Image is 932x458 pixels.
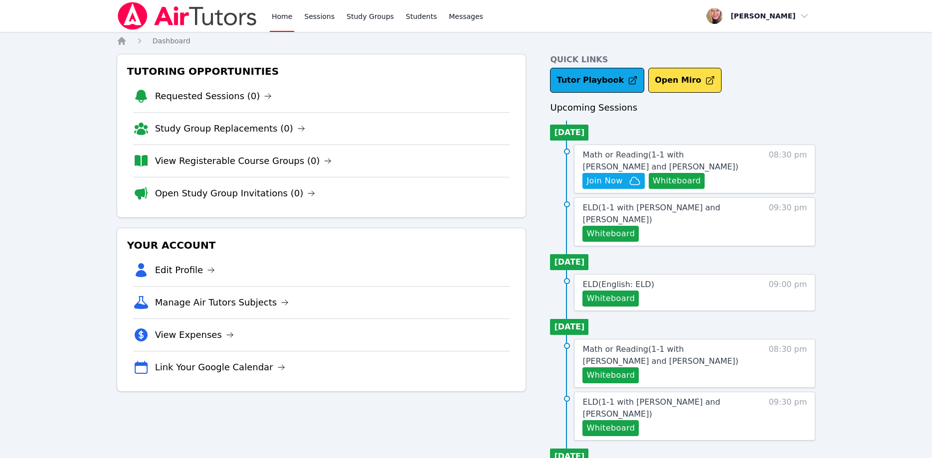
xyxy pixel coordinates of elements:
a: Requested Sessions (0) [155,89,272,103]
li: [DATE] [550,254,588,270]
a: View Expenses [155,328,234,342]
span: Dashboard [153,37,190,45]
button: Whiteboard [649,173,705,189]
a: Math or Reading(1-1 with [PERSON_NAME] and [PERSON_NAME]) [582,343,750,367]
a: View Registerable Course Groups (0) [155,154,332,168]
a: ELD(English: ELD) [582,279,654,291]
span: Math or Reading ( 1-1 with [PERSON_NAME] and [PERSON_NAME] ) [582,344,738,366]
span: ELD ( 1-1 with [PERSON_NAME] and [PERSON_NAME] ) [582,203,720,224]
a: Dashboard [153,36,190,46]
a: Tutor Playbook [550,68,644,93]
a: Link Your Google Calendar [155,360,285,374]
button: Whiteboard [582,367,639,383]
img: Air Tutors [117,2,258,30]
button: Join Now [582,173,644,189]
a: Manage Air Tutors Subjects [155,296,289,309]
h4: Quick Links [550,54,815,66]
li: [DATE] [550,319,588,335]
button: Whiteboard [582,291,639,306]
span: 09:30 pm [768,202,807,242]
button: Whiteboard [582,226,639,242]
a: Open Study Group Invitations (0) [155,186,316,200]
a: ELD(1-1 with [PERSON_NAME] and [PERSON_NAME]) [582,202,750,226]
span: ELD ( 1-1 with [PERSON_NAME] and [PERSON_NAME] ) [582,397,720,419]
span: Join Now [586,175,622,187]
h3: Your Account [125,236,518,254]
a: ELD(1-1 with [PERSON_NAME] and [PERSON_NAME]) [582,396,750,420]
span: Messages [449,11,483,21]
li: [DATE] [550,125,588,141]
button: Whiteboard [582,420,639,436]
span: ELD ( English: ELD ) [582,280,654,289]
button: Open Miro [648,68,722,93]
span: 08:30 pm [768,149,807,189]
h3: Upcoming Sessions [550,101,815,115]
span: 09:00 pm [768,279,807,306]
h3: Tutoring Opportunities [125,62,518,80]
a: Study Group Replacements (0) [155,122,305,136]
span: 08:30 pm [768,343,807,383]
a: Edit Profile [155,263,215,277]
nav: Breadcrumb [117,36,816,46]
span: 09:30 pm [768,396,807,436]
a: Math or Reading(1-1 with [PERSON_NAME] and [PERSON_NAME]) [582,149,750,173]
span: Math or Reading ( 1-1 with [PERSON_NAME] and [PERSON_NAME] ) [582,150,738,171]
